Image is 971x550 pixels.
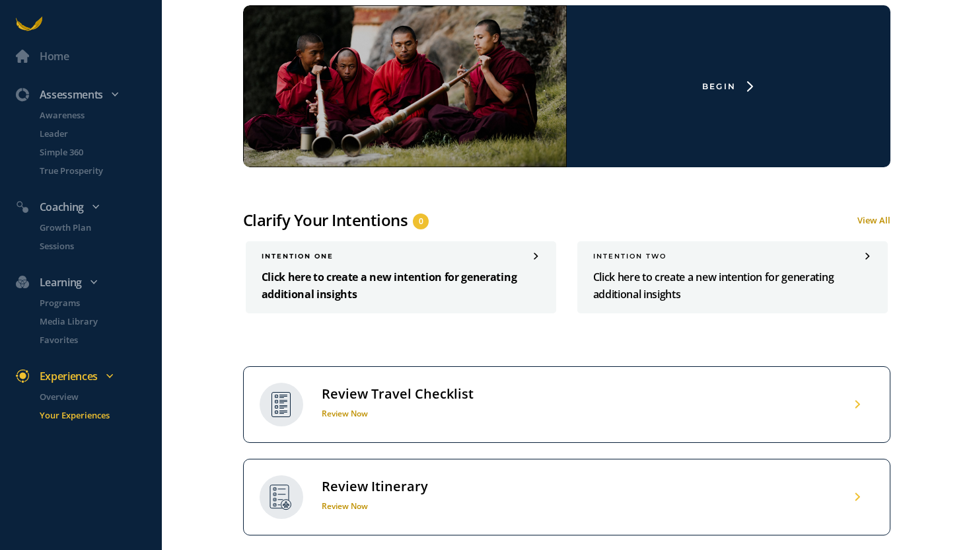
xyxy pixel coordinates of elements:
span: 0 [419,215,423,228]
p: Leader [40,127,159,140]
div: Review Itinerary [322,478,428,495]
p: Growth Plan [40,221,159,234]
a: Awareness [24,108,162,122]
p: Your Experiences [40,409,159,422]
a: INTENTION twoClick here to create a new intention for generating additional insights [577,241,888,313]
a: Begin [235,5,898,167]
a: Simple 360 [24,145,162,159]
div: Review Travel Checklist [322,385,474,403]
p: Media Library [40,315,159,328]
p: Click here to create a new intention for generating additional insights [262,268,540,303]
div: Coaching [8,198,167,216]
div: Home [40,48,69,65]
h1: Review Now [322,500,428,512]
a: Leader [24,127,162,140]
p: True Prosperity [40,164,159,177]
a: Media Library [24,315,162,328]
h1: Review Now [322,408,474,419]
div: Assessments [8,86,167,103]
a: Sessions [24,239,162,253]
div: Experiences [8,368,167,385]
p: Click here to create a new intention for generating additional insights [593,268,872,303]
a: INTENTION oneClick here to create a new intention for generating additional insights [246,241,556,313]
img: YourQuestWA.jpg [243,5,567,167]
a: Growth Plan [24,221,162,234]
a: Your Experiences [24,409,162,422]
p: Simple 360 [40,145,159,159]
p: Overview [40,390,159,403]
div: Begin [702,81,737,92]
p: Programs [40,296,159,309]
div: Learning [8,274,167,291]
p: Sessions [40,239,159,253]
p: Favorites [40,333,159,346]
a: View All [857,214,890,226]
a: Overview [24,390,162,403]
div: Clarify Your Intentions [243,210,408,231]
a: Programs [24,296,162,309]
div: INTENTION one [262,252,540,260]
div: INTENTION two [593,252,872,260]
a: Favorites [24,333,162,346]
p: Awareness [40,108,159,122]
a: True Prosperity [24,164,162,177]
